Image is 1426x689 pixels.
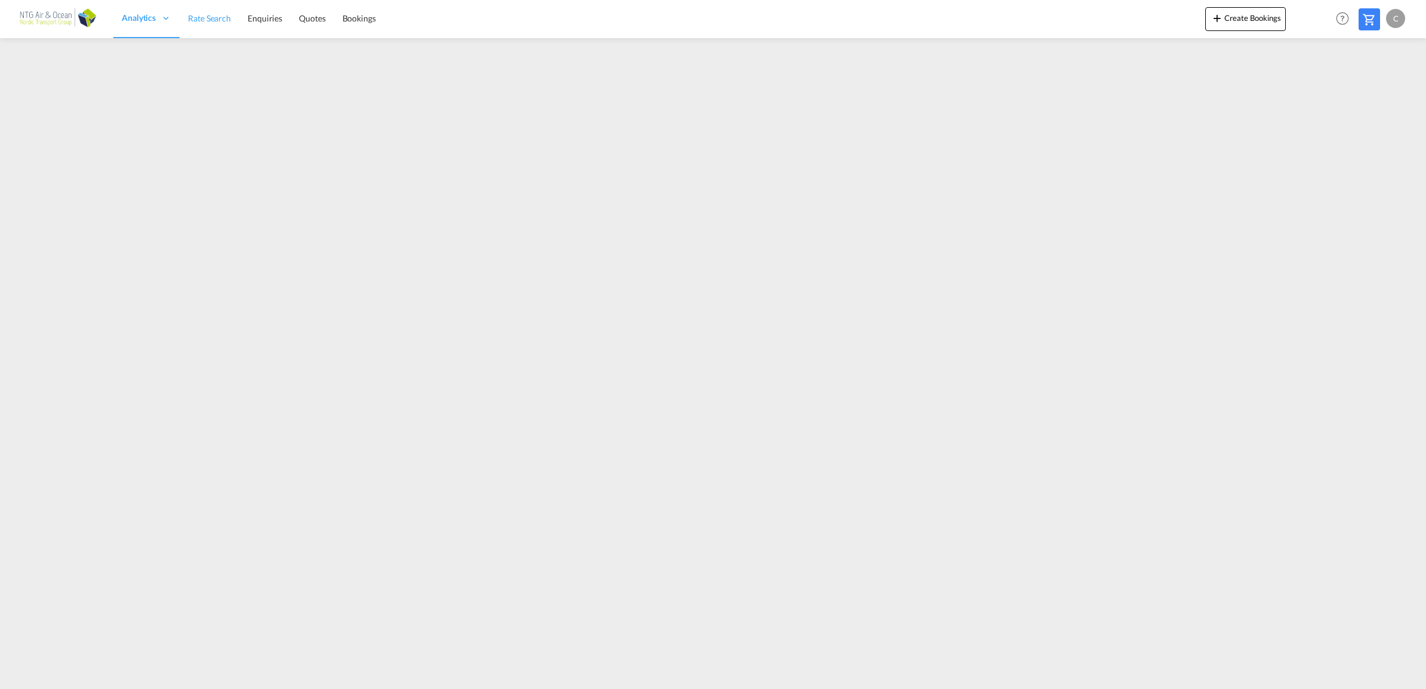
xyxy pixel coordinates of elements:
span: Enquiries [248,13,282,23]
button: icon-plus 400-fgCreate Bookings [1205,7,1286,31]
span: Bookings [342,13,376,23]
img: b56e2f00b01711ecb5ec2b6763d4c6fb.png [18,5,98,32]
div: C [1386,9,1405,28]
span: Quotes [299,13,325,23]
div: Help [1332,8,1359,30]
md-icon: icon-plus 400-fg [1210,11,1224,25]
span: Help [1332,8,1353,29]
span: Rate Search [188,13,231,23]
span: Analytics [122,12,156,24]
